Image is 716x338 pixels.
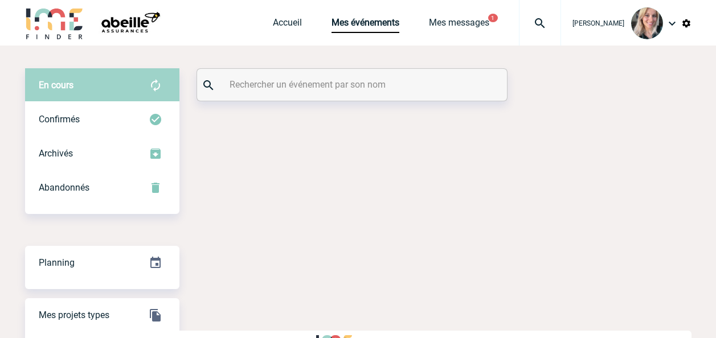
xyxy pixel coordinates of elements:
[39,182,89,193] span: Abandonnés
[332,17,399,33] a: Mes événements
[572,19,624,27] span: [PERSON_NAME]
[39,80,73,90] span: En cours
[25,298,179,332] div: GESTION DES PROJETS TYPE
[39,257,75,268] span: Planning
[25,245,179,279] a: Planning
[631,7,663,39] img: 129785-0.jpg
[273,17,302,33] a: Accueil
[25,171,179,205] div: Retrouvez ici tous vos événements annulés
[39,114,80,125] span: Confirmés
[429,17,489,33] a: Mes messages
[488,14,498,22] button: 1
[25,137,179,171] div: Retrouvez ici tous les événements que vous avez décidé d'archiver
[25,7,84,39] img: IME-Finder
[227,76,480,93] input: Rechercher un événement par son nom
[39,148,73,159] span: Archivés
[25,246,179,280] div: Retrouvez ici tous vos événements organisés par date et état d'avancement
[25,68,179,102] div: Retrouvez ici tous vos évènements avant confirmation
[25,298,179,331] a: Mes projets types
[39,310,109,320] span: Mes projets types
